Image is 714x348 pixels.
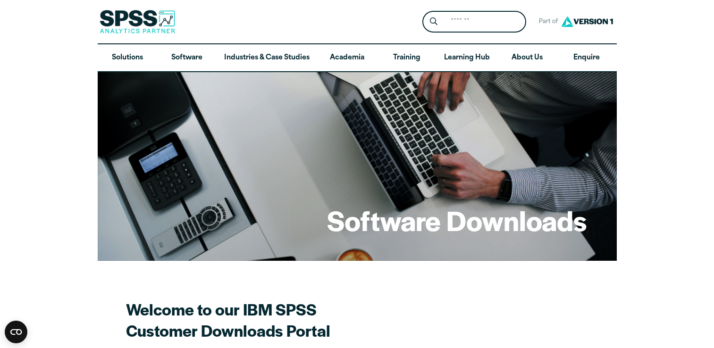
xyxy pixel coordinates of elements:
[100,10,175,33] img: SPSS Analytics Partner
[377,44,436,72] a: Training
[327,202,587,239] h1: Software Downloads
[557,44,616,72] a: Enquire
[126,298,456,341] h2: Welcome to our IBM SPSS Customer Downloads Portal
[5,321,27,343] button: Open CMP widget
[559,13,615,30] img: Version1 Logo
[430,17,437,25] svg: Search magnifying glass icon
[157,44,217,72] a: Software
[497,44,557,72] a: About Us
[317,44,377,72] a: Academia
[437,44,497,72] a: Learning Hub
[98,44,157,72] a: Solutions
[425,13,442,31] button: Search magnifying glass icon
[534,15,559,29] span: Part of
[217,44,317,72] a: Industries & Case Studies
[422,11,526,33] form: Site Header Search Form
[98,44,617,72] nav: Desktop version of site main menu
